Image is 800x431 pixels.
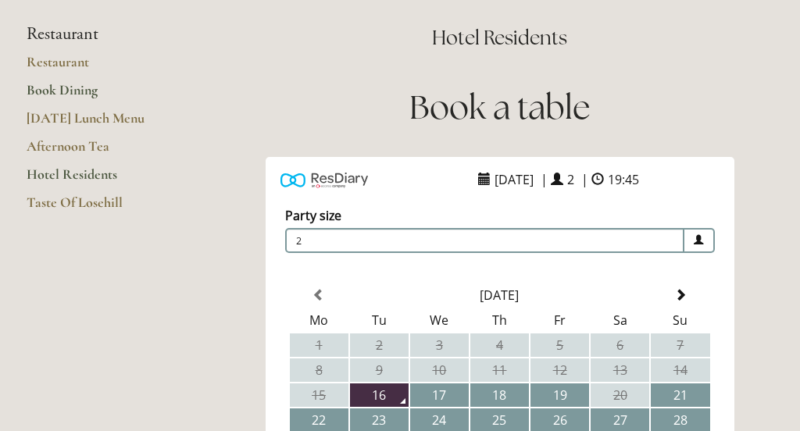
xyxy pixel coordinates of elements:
td: 17 [410,383,469,407]
label: Party size [285,207,341,224]
a: Restaurant [27,53,176,81]
td: 20 [591,383,649,407]
td: 8 [290,358,348,382]
td: 1 [290,333,348,357]
span: [DATE] [491,167,537,192]
th: Sa [591,308,649,332]
h2: Hotel Residents [226,24,773,52]
th: Tu [350,308,409,332]
th: Mo [290,308,348,332]
td: 2 [350,333,409,357]
td: 21 [651,383,709,407]
td: 12 [530,358,589,382]
span: | [581,171,588,188]
span: Previous Month [312,289,325,301]
td: 3 [410,333,469,357]
img: Powered by ResDiary [280,169,368,191]
td: 19 [530,383,589,407]
span: | [541,171,548,188]
th: Select Month [350,283,650,307]
h1: Book a table [226,84,773,130]
th: We [410,308,469,332]
td: 16 [350,383,409,407]
td: 4 [470,333,529,357]
td: 11 [470,358,529,382]
td: 7 [651,333,709,357]
th: Fr [530,308,589,332]
td: 14 [651,358,709,382]
th: Su [651,308,709,332]
a: Taste Of Losehill [27,194,176,222]
a: Hotel Residents [27,166,176,194]
td: 6 [591,333,649,357]
a: Book Dining [27,81,176,109]
td: 13 [591,358,649,382]
span: 2 [285,228,684,253]
td: 5 [530,333,589,357]
td: 15 [290,383,348,407]
th: Th [470,308,529,332]
span: 2 [563,167,578,192]
a: [DATE] Lunch Menu [27,109,176,137]
span: 19:45 [604,167,643,192]
li: Restaurant [27,24,176,45]
td: 10 [410,358,469,382]
td: 9 [350,358,409,382]
a: Afternoon Tea [27,137,176,166]
span: Next Month [674,289,687,301]
td: 18 [470,383,529,407]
